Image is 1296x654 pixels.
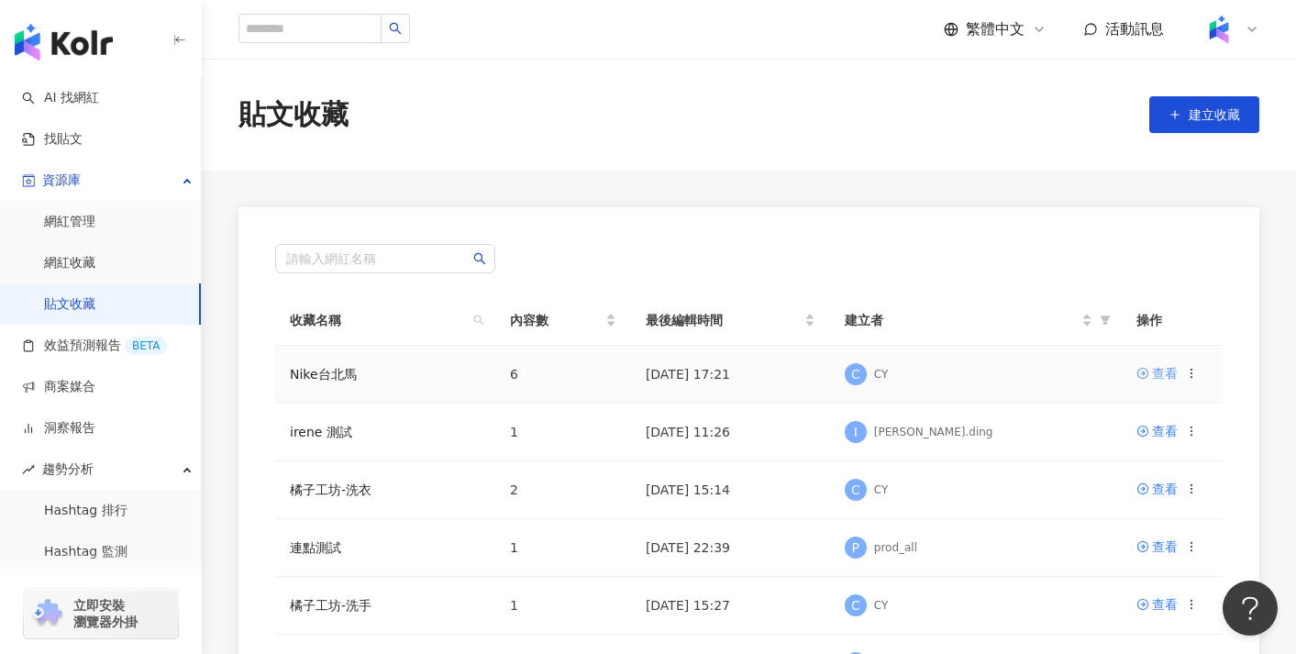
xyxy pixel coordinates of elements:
td: 1 [495,519,631,577]
a: 網紅收藏 [44,254,95,272]
td: 2 [495,461,631,519]
span: C [851,480,860,500]
td: [DATE] 15:14 [631,461,830,519]
a: 查看 [1136,363,1178,383]
a: 效益預測報告BETA [22,337,167,355]
a: 橘子工坊-洗衣 [290,482,371,497]
img: Kolr%20app%20icon%20%281%29.png [1202,12,1236,47]
td: [DATE] 17:21 [631,346,830,404]
div: 查看 [1152,537,1178,557]
span: 繁體中文 [966,19,1025,39]
td: [DATE] 15:27 [631,577,830,635]
span: search [389,22,402,35]
div: 查看 [1152,479,1178,499]
span: 最後編輯時間 [646,310,801,330]
span: 建立者 [845,310,1078,330]
div: CY [874,482,889,498]
td: 1 [495,404,631,461]
span: 立即安裝 瀏覽器外掛 [73,597,138,630]
div: 查看 [1152,594,1178,615]
th: 內容數 [495,295,631,346]
th: 最後編輯時間 [631,295,830,346]
span: C [851,595,860,615]
span: rise [22,463,35,476]
button: 建立收藏 [1149,96,1259,133]
div: CY [874,367,889,382]
a: Hashtag 監測 [44,543,127,561]
div: CY [874,598,889,614]
span: search [473,252,486,265]
div: prod_all [874,540,917,556]
span: 收藏名稱 [290,310,466,330]
span: 趨勢分析 [42,449,94,490]
span: 資源庫 [42,160,81,201]
span: search [470,306,488,334]
span: filter [1096,306,1114,334]
span: 建立收藏 [1189,107,1240,122]
a: 查看 [1136,479,1178,499]
span: 活動訊息 [1105,20,1164,38]
a: chrome extension立即安裝 瀏覽器外掛 [24,589,178,638]
div: [PERSON_NAME].ding [874,425,993,440]
a: Hashtag 排行 [44,502,127,520]
span: I [854,422,858,442]
a: irene 測試 [290,425,352,439]
th: 操作 [1122,295,1223,346]
div: 查看 [1152,363,1178,383]
a: 查看 [1136,421,1178,441]
span: C [851,364,860,384]
a: 網紅管理 [44,213,95,231]
a: 找貼文 [22,130,83,149]
a: 連點測試 [290,540,341,555]
td: [DATE] 22:39 [631,519,830,577]
a: 洞察報告 [22,419,95,438]
span: P [852,538,859,558]
iframe: Help Scout Beacon - Open [1223,581,1278,636]
div: 貼文收藏 [238,95,349,134]
div: 查看 [1152,421,1178,441]
a: searchAI 找網紅 [22,89,99,107]
td: [DATE] 11:26 [631,404,830,461]
span: filter [1100,315,1111,326]
img: logo [15,24,113,61]
td: 1 [495,577,631,635]
th: 建立者 [830,295,1122,346]
span: 內容數 [510,310,602,330]
a: 查看 [1136,537,1178,557]
img: chrome extension [29,599,65,628]
a: 查看 [1136,594,1178,615]
a: 橘子工坊-洗手 [290,598,371,613]
a: 貼文收藏 [44,295,95,314]
a: 商案媒合 [22,378,95,396]
span: search [473,315,484,326]
td: 6 [495,346,631,404]
a: Nike台北馬 [290,367,357,382]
